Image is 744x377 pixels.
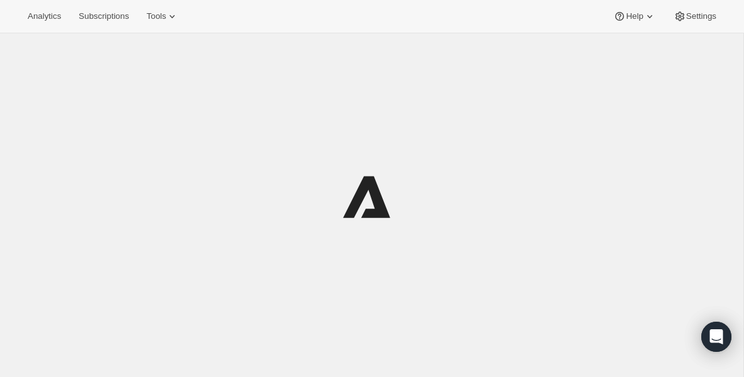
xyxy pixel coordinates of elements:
span: Help [626,11,643,21]
button: Tools [139,8,186,25]
button: Analytics [20,8,68,25]
div: Open Intercom Messenger [701,322,731,352]
span: Tools [146,11,166,21]
button: Subscriptions [71,8,136,25]
button: Help [606,8,663,25]
button: Settings [666,8,724,25]
span: Subscriptions [79,11,129,21]
span: Settings [686,11,716,21]
span: Analytics [28,11,61,21]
